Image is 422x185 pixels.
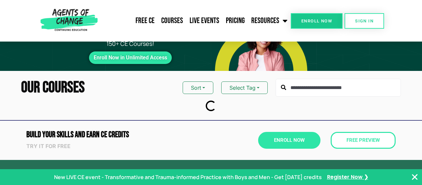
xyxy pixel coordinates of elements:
[54,173,322,181] p: New LIVE CE event - Transformative and Trauma-informed Practice with Boys and Men - Get [DATE] cr...
[21,80,85,96] h2: Our Courses
[274,138,305,143] span: Enroll Now
[411,173,419,181] button: Close Banner
[301,19,332,23] span: Enroll Now
[345,13,384,29] a: SIGN IN
[100,13,291,29] nav: Menu
[331,132,396,149] a: Free Preview
[186,13,223,29] a: Live Events
[132,13,158,29] a: Free CE
[183,81,213,94] button: Sort
[221,81,268,94] button: Select Tag
[26,131,208,139] h2: Build Your Skills and Earn CE CREDITS
[223,13,248,29] a: Pricing
[158,13,186,29] a: Courses
[94,56,167,59] span: Enroll Now in Unlimited Access
[291,13,343,29] a: Enroll Now
[89,51,172,64] a: Enroll Now in Unlimited Access
[347,138,380,143] span: Free Preview
[258,132,320,149] a: Enroll Now
[248,13,291,29] a: Resources
[327,173,368,181] a: Register Now ❯
[26,143,71,149] strong: Try it for free
[355,19,374,23] span: SIGN IN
